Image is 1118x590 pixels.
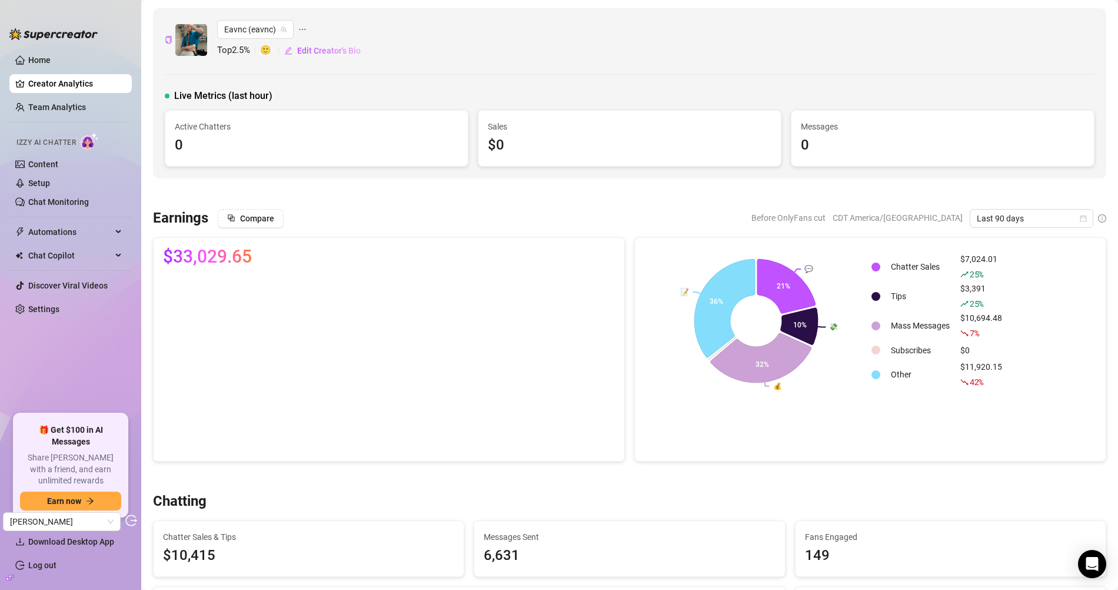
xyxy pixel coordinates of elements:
span: ellipsis [298,20,307,39]
text: 💰 [773,382,782,390]
text: 💸 [830,322,838,331]
img: Eavnc [175,24,207,56]
span: logout [125,515,137,526]
a: Team Analytics [28,102,86,112]
div: $11,920.15 [960,360,1002,389]
span: build [6,574,14,582]
a: Content [28,160,58,169]
span: Earn now [47,496,81,506]
span: Live Metrics (last hour) [174,89,272,103]
span: 7 % [970,327,979,339]
text: 📝 [680,287,689,296]
div: 6,631 [484,545,775,567]
span: Chat Copilot [28,246,112,265]
span: 25 % [970,269,983,280]
td: Chatter Sales [886,253,954,281]
span: 25 % [970,298,983,309]
span: Edit Creator's Bio [297,46,361,55]
span: download [15,537,25,546]
button: Copy Creator ID [165,35,172,44]
span: rise [960,270,969,279]
img: AI Chatter [81,132,99,150]
span: fall [960,378,969,386]
a: Setup [28,178,50,188]
span: Before OnlyFans cut [751,209,826,227]
div: $3,391 [960,282,1002,310]
div: 0 [801,134,1084,157]
span: 42 % [970,376,983,387]
span: 🙂 [260,44,284,58]
span: 🎁 Get $100 in AI Messages [20,425,121,448]
span: Eavnc (eavnc) [224,21,287,38]
span: rise [960,300,969,308]
span: fall [960,329,969,337]
span: info-circle [1098,214,1106,223]
span: Compare [240,214,274,223]
span: Fans Engaged [805,531,1096,543]
a: Chat Monitoring [28,197,89,207]
img: logo-BBDzfeDw.svg [9,28,98,40]
span: Riley Hasken [10,513,114,531]
a: Log out [28,561,56,570]
div: $0 [488,134,771,157]
button: Earn nowarrow-right [20,492,121,511]
span: Top 2.5 % [217,44,260,58]
td: Tips [886,282,954,310]
span: Izzy AI Chatter [16,137,76,148]
td: Other [886,360,954,389]
span: Chatter Sales & Tips [163,531,454,543]
span: Active Chatters [175,120,458,133]
span: Messages Sent [484,531,775,543]
h3: Chatting [153,492,207,511]
div: 0 [175,134,458,157]
a: Discover Viral Videos [28,281,108,290]
span: copy [165,36,172,44]
span: thunderbolt [15,227,25,237]
span: Share [PERSON_NAME] with a friend, and earn unlimited rewards [20,452,121,487]
span: Sales [488,120,771,133]
span: block [227,214,235,222]
h3: Earnings [153,209,208,228]
div: 149 [805,545,1096,567]
div: $0 [960,344,1002,357]
td: Subscribes [886,341,954,359]
a: Home [28,55,51,65]
img: Chat Copilot [15,251,23,260]
text: 💬 [804,264,813,273]
span: edit [284,47,292,55]
button: Edit Creator's Bio [284,41,361,60]
span: CDT America/[GEOGRAPHIC_DATA] [833,209,963,227]
button: Compare [218,209,284,228]
span: team [280,26,287,33]
a: Creator Analytics [28,74,122,93]
div: $7,024.01 [960,253,1002,281]
span: $33,029.65 [163,247,252,266]
span: Automations [28,223,112,241]
div: Open Intercom Messenger [1078,550,1106,578]
span: calendar [1080,215,1087,222]
a: Settings [28,304,59,314]
div: $10,694.48 [960,311,1002,340]
td: Mass Messages [886,311,954,340]
span: $10,415 [163,545,454,567]
span: Last 90 days [977,210,1086,227]
span: arrow-right [86,497,94,505]
span: Download Desktop App [28,537,114,546]
span: Messages [801,120,1084,133]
